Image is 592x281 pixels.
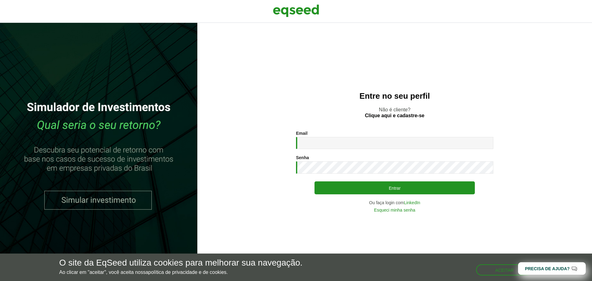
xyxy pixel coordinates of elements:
[296,131,307,135] label: Email
[273,3,319,19] img: EqSeed Logo
[210,92,580,101] h2: Entre no seu perfil
[59,258,302,268] h5: O site da EqSeed utiliza cookies para melhorar sua navegação.
[210,107,580,118] p: Não é cliente?
[148,270,227,275] a: política de privacidade e de cookies
[59,269,302,275] p: Ao clicar em "aceitar", você aceita nossa .
[374,208,415,212] a: Esqueci minha senha
[296,155,309,160] label: Senha
[365,113,425,118] a: Clique aqui e cadastre-se
[404,200,420,205] a: LinkedIn
[296,200,493,205] div: Ou faça login com
[476,264,533,275] button: Aceitar
[314,181,475,194] button: Entrar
